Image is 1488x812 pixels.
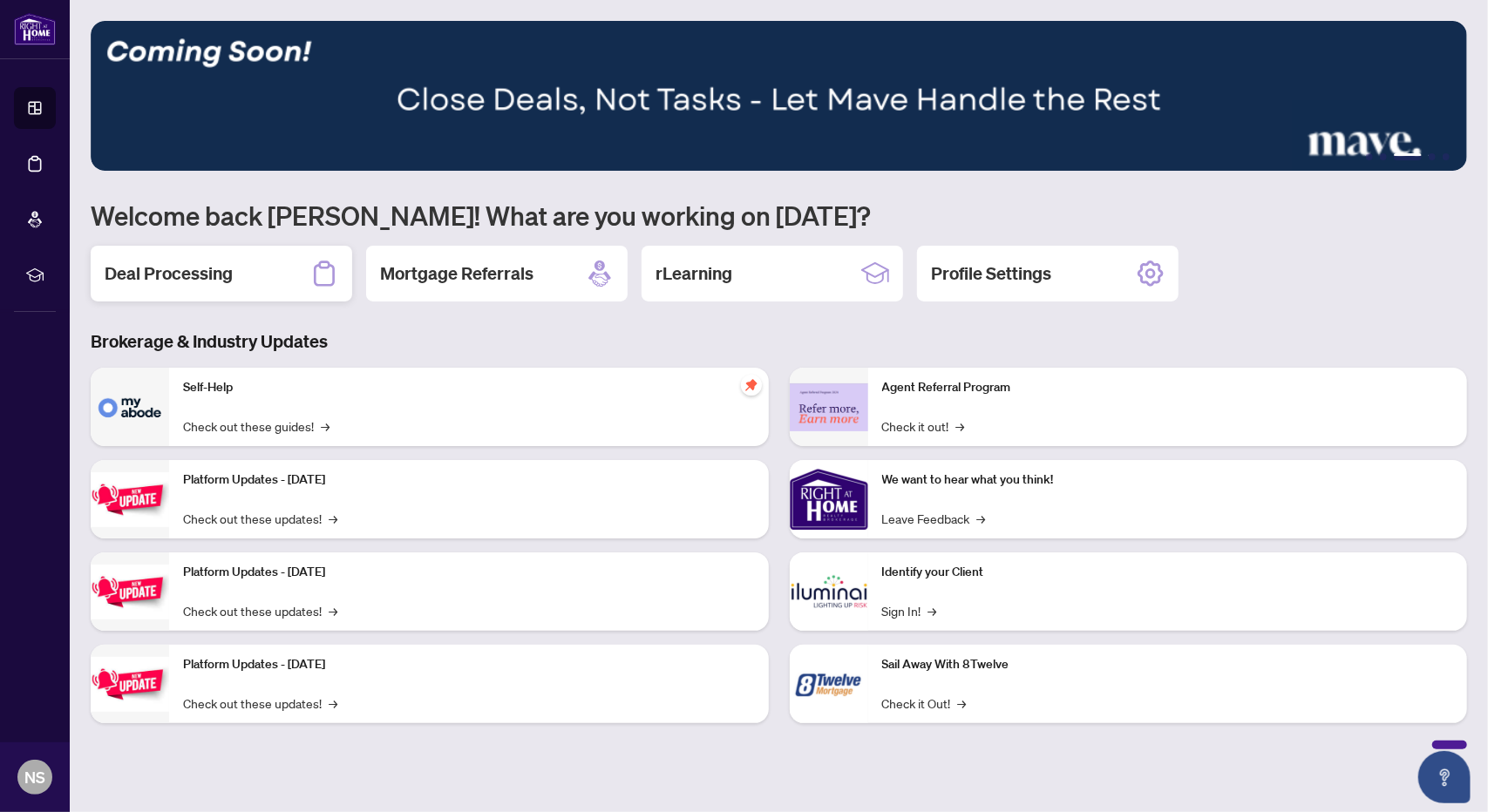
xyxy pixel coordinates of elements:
span: → [329,509,337,528]
img: Self-Help [91,368,169,446]
img: We want to hear what you think! [790,460,868,538]
img: Platform Updates - July 8, 2025 [91,565,169,619]
button: 4 [1429,153,1436,160]
span: → [928,601,937,620]
a: Check it Out!→ [882,694,967,713]
span: → [329,694,337,713]
p: Sail Away With 8Twelve [882,655,1454,674]
img: Platform Updates - June 23, 2025 [91,657,169,712]
span: → [329,601,337,620]
a: Sign In!→ [882,601,937,620]
p: Platform Updates - [DATE] [183,563,755,582]
h2: Mortgage Referrals [380,261,533,286]
a: Check out these updates!→ [183,601,337,620]
span: → [321,416,330,436]
button: 3 [1394,153,1422,160]
img: Platform Updates - July 21, 2025 [91,472,169,527]
p: Platform Updates - [DATE] [183,655,755,674]
a: Check out these updates!→ [183,509,337,528]
p: Platform Updates - [DATE] [183,470,755,490]
a: Check out these updates!→ [183,694,337,713]
button: 5 [1443,153,1450,160]
p: Agent Referral Program [882,378,1454,397]
span: NS [24,765,45,789]
a: Check out these guides!→ [183,416,330,436]
button: 2 [1380,153,1387,160]
img: Slide 2 [91,21,1467,171]
span: pushpin [741,375,762,396]
span: → [956,416,965,436]
img: Agent Referral Program [790,383,868,431]
h1: Welcome back [PERSON_NAME]! What are you working on [DATE]? [91,199,1467,232]
h2: Deal Processing [105,261,233,286]
button: 1 [1366,153,1373,160]
h2: Profile Settings [931,261,1051,286]
h3: Brokerage & Industry Updates [91,329,1467,354]
button: Open asap [1418,751,1471,803]
h2: rLearning [656,261,732,286]
img: Sail Away With 8Twelve [790,645,868,723]
img: logo [14,13,56,45]
span: → [958,694,967,713]
p: Identify your Client [882,563,1454,582]
p: We want to hear what you think! [882,470,1454,490]
span: → [977,509,986,528]
a: Leave Feedback→ [882,509,986,528]
p: Self-Help [183,378,755,397]
img: Identify your Client [790,552,868,631]
a: Check it out!→ [882,416,965,436]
